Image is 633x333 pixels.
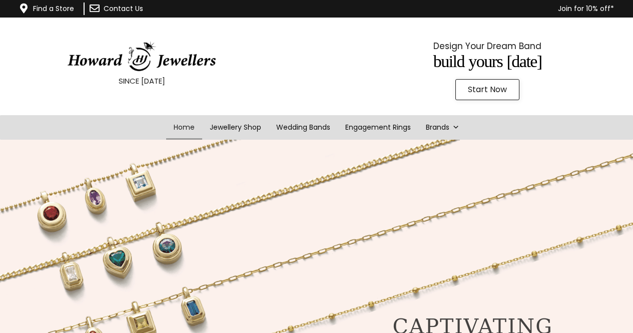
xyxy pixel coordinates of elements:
p: Design Your Dream Band [371,39,604,54]
p: SINCE [DATE] [25,75,258,88]
a: Start Now [455,79,519,100]
a: Jewellery Shop [202,115,269,140]
a: Find a Store [33,4,74,14]
a: Brands [418,115,467,140]
span: Build Yours [DATE] [433,52,542,71]
a: Home [166,115,202,140]
a: Engagement Rings [338,115,418,140]
p: Join for 10% off* [202,3,614,15]
a: Contact Us [104,4,143,14]
a: Wedding Bands [269,115,338,140]
span: Start Now [468,86,507,94]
